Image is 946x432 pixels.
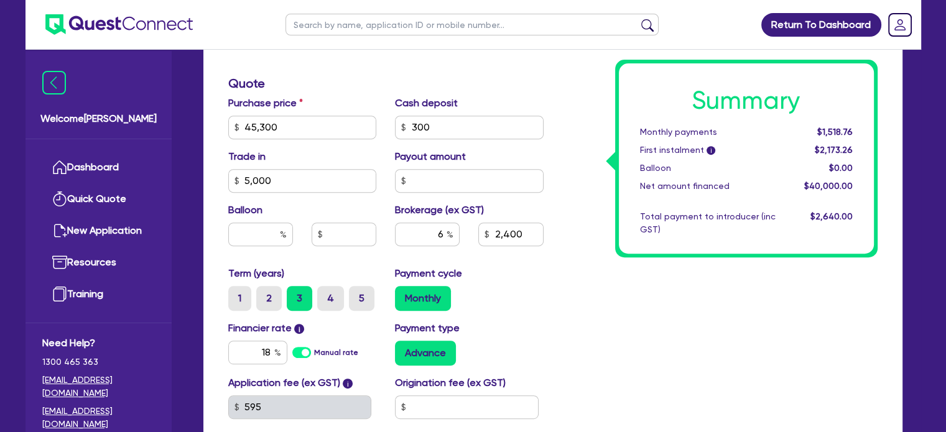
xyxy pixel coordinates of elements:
[395,286,451,311] label: Monthly
[349,286,374,311] label: 5
[228,149,266,164] label: Trade in
[395,321,460,336] label: Payment type
[314,347,358,358] label: Manual rate
[395,203,484,218] label: Brokerage (ex GST)
[228,286,251,311] label: 1
[287,286,312,311] label: 3
[817,127,852,137] span: $1,518.76
[631,144,785,157] div: First instalment
[228,266,284,281] label: Term (years)
[45,14,193,35] img: quest-connect-logo-blue
[828,163,852,173] span: $0.00
[395,149,466,164] label: Payout amount
[884,9,916,41] a: Dropdown toggle
[631,162,785,175] div: Balloon
[256,286,282,311] label: 2
[317,286,344,311] label: 4
[42,356,155,369] span: 1300 465 363
[395,96,458,111] label: Cash deposit
[804,181,852,191] span: $40,000.00
[228,76,544,91] h3: Quote
[42,183,155,215] a: Quick Quote
[42,71,66,94] img: icon-menu-close
[228,203,262,218] label: Balloon
[640,86,853,116] h1: Summary
[42,405,155,431] a: [EMAIL_ADDRESS][DOMAIN_NAME]
[42,278,155,310] a: Training
[42,215,155,247] a: New Application
[228,375,340,390] label: Application fee (ex GST)
[285,14,659,35] input: Search by name, application ID or mobile number...
[42,152,155,183] a: Dashboard
[810,211,852,221] span: $2,640.00
[761,13,881,37] a: Return To Dashboard
[631,210,785,236] div: Total payment to introducer (inc GST)
[631,180,785,193] div: Net amount financed
[631,126,785,139] div: Monthly payments
[42,374,155,400] a: [EMAIL_ADDRESS][DOMAIN_NAME]
[52,287,67,301] img: training
[228,321,305,336] label: Financier rate
[40,111,157,126] span: Welcome [PERSON_NAME]
[395,341,456,365] label: Advance
[52,255,67,270] img: resources
[343,379,353,388] span: i
[52,191,67,206] img: quick-quote
[228,96,303,111] label: Purchase price
[52,223,67,238] img: new-application
[707,147,715,155] span: i
[395,266,462,281] label: Payment cycle
[42,247,155,278] a: Resources
[814,145,852,155] span: $2,173.26
[42,336,155,351] span: Need Help?
[294,324,304,334] span: i
[395,375,506,390] label: Origination fee (ex GST)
